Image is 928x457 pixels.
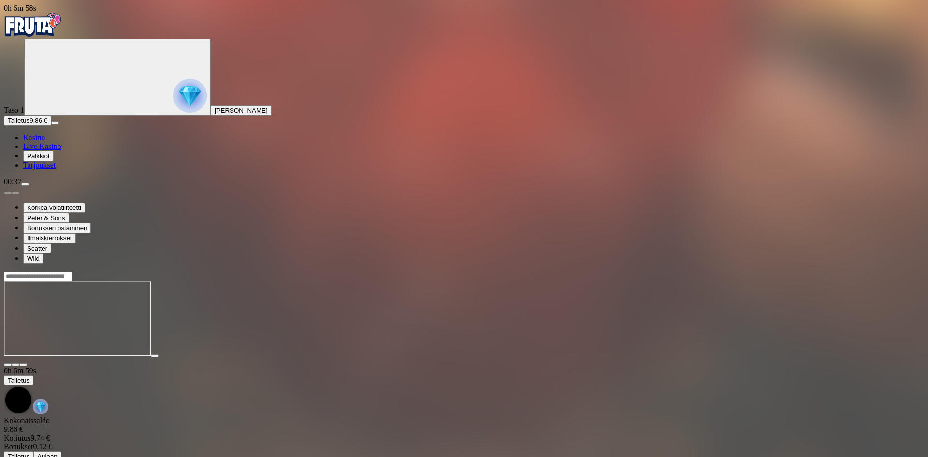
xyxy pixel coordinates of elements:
button: Ilmaiskierrokset [23,233,76,243]
button: close icon [4,363,12,366]
iframe: Barbarossa [4,281,151,356]
div: 9.74 € [4,434,924,442]
img: reward progress [173,79,207,113]
a: Live Kasino [23,142,61,150]
button: reward progress [24,39,211,116]
span: user session time [4,367,36,375]
span: user session time [4,4,36,12]
button: menu [21,183,29,186]
a: Fruta [4,30,62,38]
a: Tarjoukset [23,161,56,169]
span: Talletus [8,377,29,384]
button: chevron-down icon [12,363,19,366]
nav: Main menu [4,133,924,170]
button: Korkea volatiliteetti [23,203,85,213]
button: Talletusplus icon9.86 € [4,116,51,126]
span: Kotiutus [4,434,30,442]
span: Ilmaiskierrokset [27,235,72,242]
span: 00:37 [4,177,21,186]
span: Palkkiot [27,152,50,160]
span: Korkea volatiliteetti [27,204,81,211]
span: 9.86 € [29,117,47,124]
button: prev slide [4,192,12,194]
span: Talletus [8,117,29,124]
button: Peter & Sons [23,213,69,223]
span: Scatter [27,245,47,252]
span: Bonukset [4,442,33,451]
button: Palkkiot [23,151,54,161]
button: Wild [23,253,43,264]
button: menu [51,121,59,124]
a: Kasino [23,133,45,142]
button: Scatter [23,243,51,253]
button: fullscreen icon [19,363,27,366]
span: Bonuksen ostaminen [27,224,87,232]
button: Talletus [4,375,33,385]
nav: Primary [4,13,924,170]
img: reward-icon [33,399,48,414]
button: [PERSON_NAME] [211,105,272,116]
input: Search [4,272,72,281]
button: next slide [12,192,19,194]
button: Bonuksen ostaminen [23,223,91,233]
div: 9.86 € [4,425,924,434]
div: Kokonaissaldo [4,416,924,434]
div: 0.12 € [4,442,924,451]
span: Wild [27,255,40,262]
div: Game menu [4,367,924,416]
span: Peter & Sons [27,214,65,221]
img: Fruta [4,13,62,37]
span: Taso 1 [4,106,24,114]
button: play icon [151,354,159,357]
span: [PERSON_NAME] [215,107,268,114]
